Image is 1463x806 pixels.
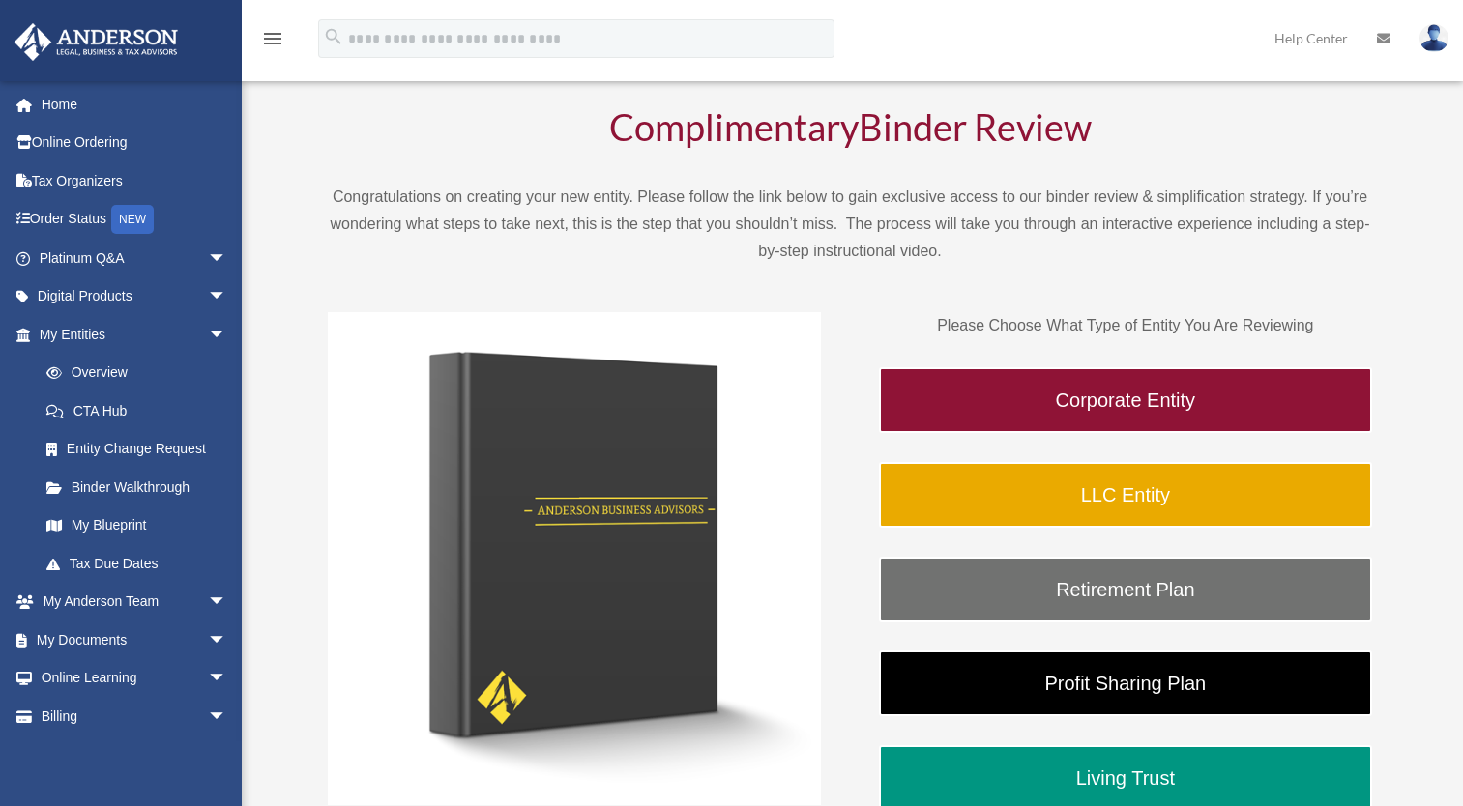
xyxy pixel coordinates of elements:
p: Congratulations on creating your new entity. Please follow the link below to gain exclusive acces... [328,184,1372,265]
a: Online Learningarrow_drop_down [14,659,256,698]
a: menu [261,34,284,50]
span: arrow_drop_down [208,277,247,317]
a: Tax Due Dates [27,544,256,583]
i: search [323,26,344,47]
a: Platinum Q&Aarrow_drop_down [14,239,256,277]
span: arrow_drop_down [208,315,247,355]
a: Online Ordering [14,124,256,162]
a: My Anderson Teamarrow_drop_down [14,583,256,621]
p: Please Choose What Type of Entity You Are Reviewing [879,312,1372,339]
a: Profit Sharing Plan [879,650,1372,716]
a: Retirement Plan [879,557,1372,622]
span: arrow_drop_down [208,583,247,622]
span: Complimentary [609,104,859,149]
span: arrow_drop_down [208,697,247,736]
a: Tax Organizers [14,161,256,200]
a: My Blueprint [27,506,256,545]
span: arrow_drop_down [208,620,247,660]
span: arrow_drop_down [208,659,247,699]
img: User Pic [1419,24,1448,52]
a: LLC Entity [879,462,1372,528]
i: menu [261,27,284,50]
a: Entity Change Request [27,430,256,469]
img: Anderson Advisors Platinum Portal [9,23,184,61]
a: My Documentsarrow_drop_down [14,620,256,659]
div: NEW [111,205,154,234]
a: My Entitiesarrow_drop_down [14,315,256,354]
a: Events Calendar [14,735,256,774]
a: Binder Walkthrough [27,468,247,506]
span: Binder Review [859,104,1092,149]
a: Order StatusNEW [14,200,256,240]
a: Overview [27,354,256,392]
span: arrow_drop_down [208,239,247,278]
a: CTA Hub [27,391,256,430]
a: Corporate Entity [879,367,1372,433]
a: Home [14,85,256,124]
a: Billingarrow_drop_down [14,697,256,735]
a: Digital Productsarrow_drop_down [14,277,256,316]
